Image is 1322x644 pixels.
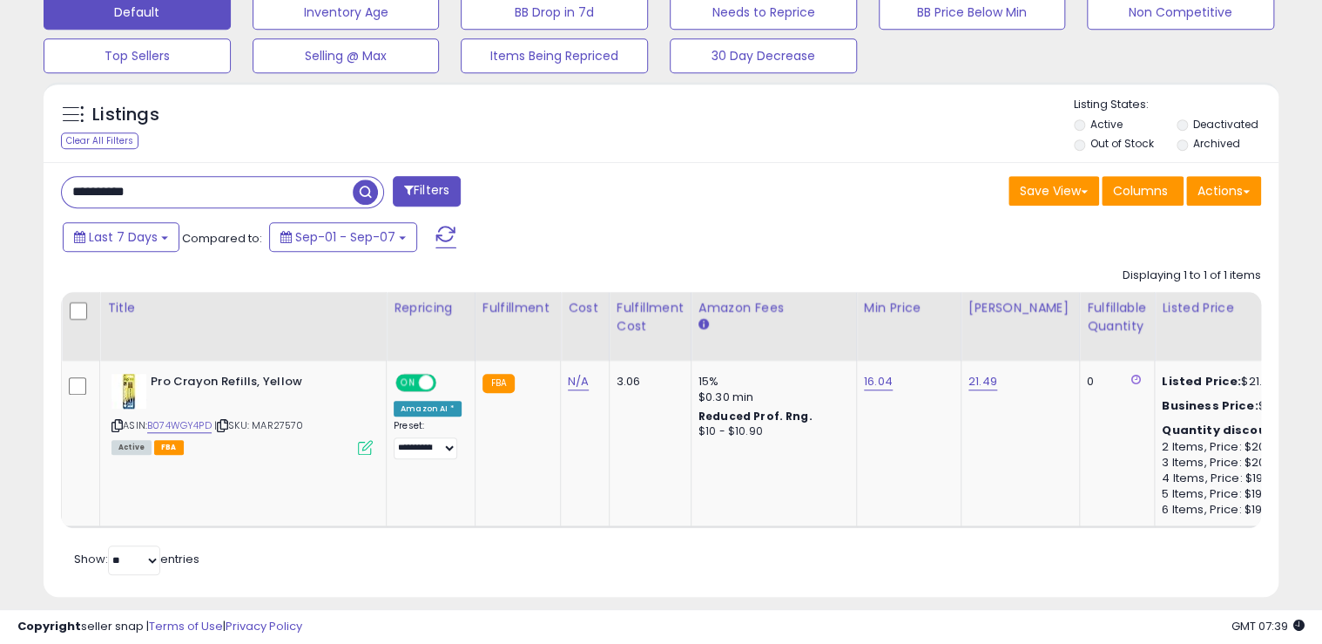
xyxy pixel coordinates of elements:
[63,222,179,252] button: Last 7 Days
[151,374,362,395] b: Pro Crayon Refills, Yellow
[698,299,849,317] div: Amazon Fees
[1162,486,1306,502] div: 5 Items, Price: $19.67
[1087,374,1141,390] div: 0
[214,418,304,432] span: | SKU: MAR27570
[568,299,602,317] div: Cost
[1193,136,1240,151] label: Archived
[253,38,440,73] button: Selling @ Max
[1089,136,1153,151] label: Out of Stock
[1113,182,1168,200] span: Columns
[1162,455,1306,471] div: 3 Items, Price: $20.09
[1089,117,1122,132] label: Active
[698,409,813,424] b: Reduced Prof. Rng.
[864,373,893,390] a: 16.04
[394,401,462,417] div: Amazon AI *
[864,299,954,317] div: Min Price
[1123,268,1261,284] div: Displaying 1 to 1 of 1 items
[1162,422,1287,438] b: Quantity discounts
[111,374,146,409] img: 41-WAamN3eL._SL40_.jpg
[1162,398,1306,414] div: $20.71
[111,440,152,455] span: All listings currently available for purchase on Amazon
[147,418,212,433] a: B074WGY4PD
[1087,299,1147,336] div: Fulfillable Quantity
[394,420,462,459] div: Preset:
[17,619,302,635] div: seller snap | |
[482,374,515,393] small: FBA
[1074,97,1279,113] p: Listing States:
[968,373,997,390] a: 21.49
[698,424,843,439] div: $10 - $10.90
[1008,176,1099,206] button: Save View
[617,374,678,390] div: 3.06
[111,374,373,453] div: ASIN:
[154,440,184,455] span: FBA
[182,230,262,247] span: Compared to:
[295,228,395,246] span: Sep-01 - Sep-07
[1162,502,1306,518] div: 6 Items, Price: $19.47
[1162,471,1306,486] div: 4 Items, Price: $19.88
[698,374,843,390] div: 15%
[1102,176,1184,206] button: Columns
[1186,176,1261,206] button: Actions
[698,317,709,333] small: Amazon Fees.
[107,299,379,317] div: Title
[968,299,1072,317] div: [PERSON_NAME]
[269,222,417,252] button: Sep-01 - Sep-07
[61,132,138,149] div: Clear All Filters
[617,299,684,336] div: Fulfillment Cost
[1162,439,1306,455] div: 2 Items, Price: $20.3
[698,390,843,405] div: $0.30 min
[434,376,462,390] span: OFF
[17,618,81,634] strong: Copyright
[149,618,223,634] a: Terms of Use
[461,38,648,73] button: Items Being Repriced
[1162,397,1258,414] b: Business Price:
[1162,423,1306,438] div: :
[92,103,159,127] h5: Listings
[1231,618,1305,634] span: 2025-09-15 07:39 GMT
[394,299,468,317] div: Repricing
[482,299,553,317] div: Fulfillment
[397,376,419,390] span: ON
[1162,373,1241,390] b: Listed Price:
[1162,299,1312,317] div: Listed Price
[1193,117,1258,132] label: Deactivated
[670,38,857,73] button: 30 Day Decrease
[393,176,461,207] button: Filters
[89,228,158,246] span: Last 7 Days
[44,38,231,73] button: Top Sellers
[226,618,302,634] a: Privacy Policy
[1162,374,1306,390] div: $21.49
[568,373,589,390] a: N/A
[74,551,199,567] span: Show: entries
